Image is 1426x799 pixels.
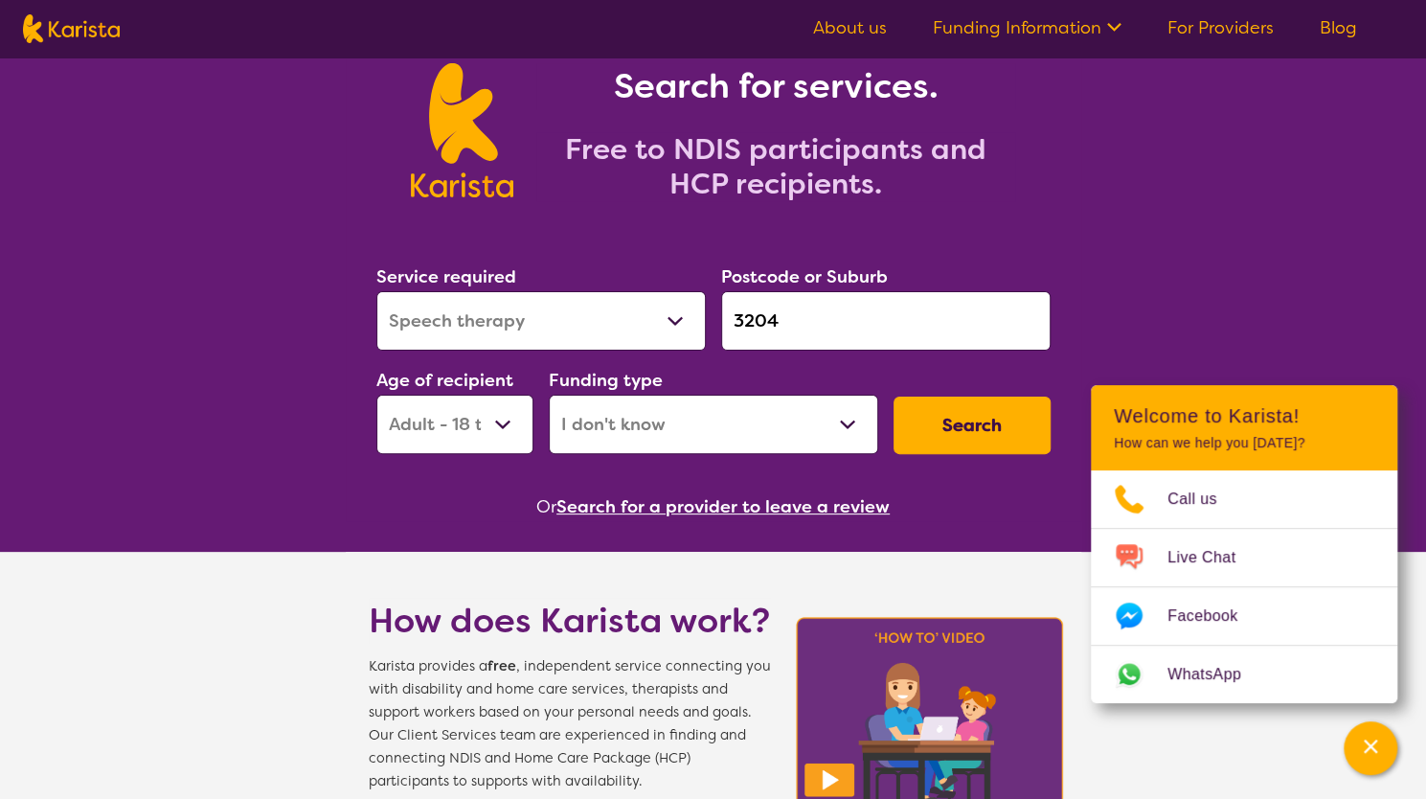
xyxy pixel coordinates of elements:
[376,369,513,392] label: Age of recipient
[376,265,516,288] label: Service required
[487,657,516,675] b: free
[369,598,771,644] h1: How does Karista work?
[23,14,120,43] img: Karista logo
[1114,435,1374,451] p: How can we help you [DATE]?
[411,63,513,197] img: Karista logo
[894,397,1051,454] button: Search
[1320,16,1357,39] a: Blog
[536,132,1015,201] h2: Free to NDIS participants and HCP recipients.
[556,492,890,521] button: Search for a provider to leave a review
[1167,602,1260,630] span: Facebook
[1167,543,1258,572] span: Live Chat
[721,265,888,288] label: Postcode or Suburb
[549,369,663,392] label: Funding type
[1091,470,1397,703] ul: Choose channel
[369,655,771,793] span: Karista provides a , independent service connecting you with disability and home care services, t...
[933,16,1121,39] a: Funding Information
[813,16,887,39] a: About us
[536,492,556,521] span: Or
[721,291,1051,351] input: Type
[1167,485,1240,514] span: Call us
[1344,721,1397,775] button: Channel Menu
[1167,16,1274,39] a: For Providers
[536,63,1015,109] h1: Search for services.
[1091,646,1397,703] a: Web link opens in a new tab.
[1091,385,1397,703] div: Channel Menu
[1114,404,1374,427] h2: Welcome to Karista!
[1167,660,1264,689] span: WhatsApp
